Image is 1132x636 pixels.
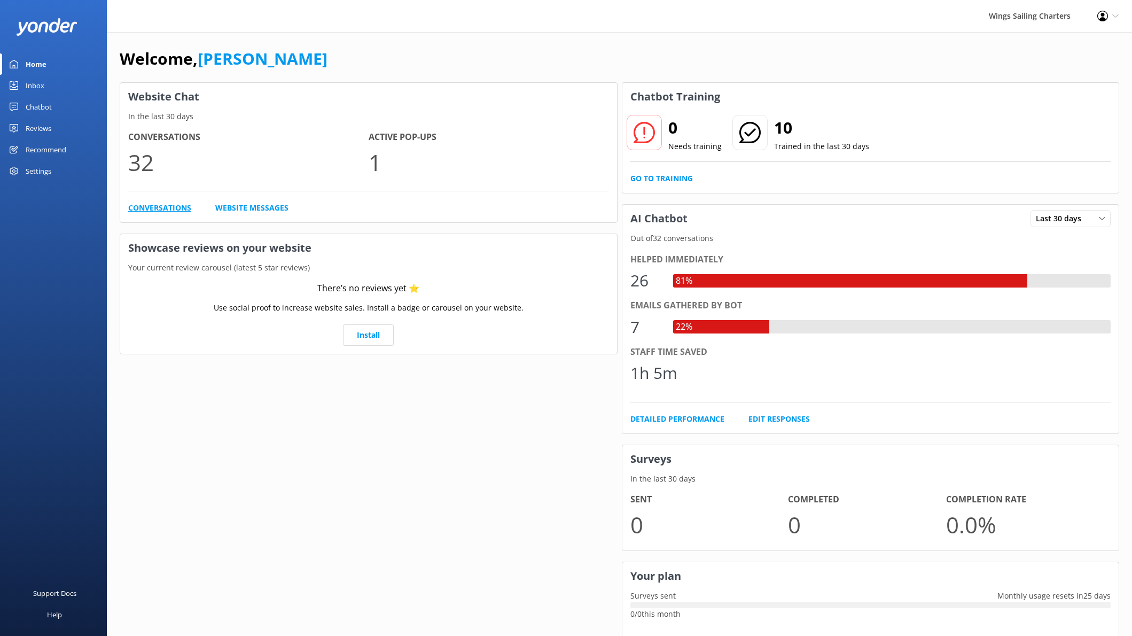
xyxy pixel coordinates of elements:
[120,234,617,262] h3: Showcase reviews on your website
[673,274,695,288] div: 81%
[630,493,789,507] h4: Sent
[668,141,722,152] p: Needs training
[622,562,1119,590] h3: Your plan
[26,53,46,75] div: Home
[630,608,1111,620] p: 0 / 0 this month
[946,493,1104,507] h4: Completion Rate
[630,345,1111,359] div: Staff time saved
[120,111,617,122] p: In the last 30 days
[630,314,662,340] div: 7
[622,205,696,232] h3: AI Chatbot
[622,232,1119,244] p: Out of 32 conversations
[774,115,869,141] h2: 10
[369,130,609,144] h4: Active Pop-ups
[1036,213,1088,224] span: Last 30 days
[33,583,76,604] div: Support Docs
[788,493,946,507] h4: Completed
[120,83,617,111] h3: Website Chat
[630,413,724,425] a: Detailed Performance
[946,507,1104,542] p: 0.0 %
[622,83,728,111] h3: Chatbot Training
[26,75,44,96] div: Inbox
[630,360,677,386] div: 1h 5m
[630,299,1111,313] div: Emails gathered by bot
[16,18,77,36] img: yonder-white-logo.png
[128,130,369,144] h4: Conversations
[215,202,288,214] a: Website Messages
[120,262,617,274] p: Your current review carousel (latest 5 star reviews)
[630,268,662,293] div: 26
[622,590,684,602] p: Surveys sent
[774,141,869,152] p: Trained in the last 30 days
[748,413,810,425] a: Edit Responses
[668,115,722,141] h2: 0
[26,160,51,182] div: Settings
[26,139,66,160] div: Recommend
[128,144,369,180] p: 32
[630,507,789,542] p: 0
[26,96,52,118] div: Chatbot
[343,324,394,346] a: Install
[788,507,946,542] p: 0
[622,473,1119,485] p: In the last 30 days
[989,590,1119,602] p: Monthly usage resets in 25 days
[317,282,419,296] div: There’s no reviews yet ⭐
[214,302,524,314] p: Use social proof to increase website sales. Install a badge or carousel on your website.
[26,118,51,139] div: Reviews
[622,445,1119,473] h3: Surveys
[673,320,695,334] div: 22%
[198,48,327,69] a: [PERSON_NAME]
[47,604,62,625] div: Help
[128,202,191,214] a: Conversations
[369,144,609,180] p: 1
[120,46,327,72] h1: Welcome,
[630,253,1111,267] div: Helped immediately
[630,173,693,184] a: Go to Training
